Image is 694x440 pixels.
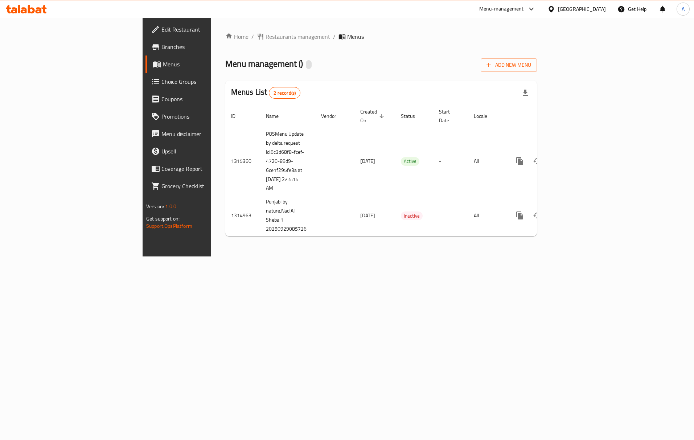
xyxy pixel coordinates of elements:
a: Grocery Checklist [145,177,258,195]
a: Choice Groups [145,73,258,90]
span: A [682,5,685,13]
nav: breadcrumb [225,32,537,41]
a: Restaurants management [257,32,330,41]
button: Change Status [529,152,546,170]
div: Export file [517,84,534,102]
table: enhanced table [225,105,587,237]
span: Grocery Checklist [161,182,252,190]
h2: Menus List [231,87,300,99]
span: Branches [161,42,252,51]
div: Menu-management [479,5,524,13]
a: Coverage Report [145,160,258,177]
button: Change Status [529,207,546,224]
span: Edit Restaurant [161,25,252,34]
button: Add New Menu [481,58,537,72]
span: Menu management ( ) [225,55,303,72]
li: / [333,32,336,41]
span: Active [401,157,419,165]
span: Start Date [439,107,459,125]
span: Status [401,112,424,120]
a: Support.OpsPlatform [146,221,192,231]
a: Menus [145,55,258,73]
a: Menu disclaimer [145,125,258,143]
span: Vendor [321,112,346,120]
span: Coverage Report [161,164,252,173]
span: Version: [146,202,164,211]
span: 1.0.0 [165,202,176,211]
a: Promotions [145,108,258,125]
span: 2 record(s) [269,90,300,96]
span: [DATE] [360,156,375,166]
a: Edit Restaurant [145,21,258,38]
span: Add New Menu [486,61,531,70]
span: Get support on: [146,214,180,223]
span: Promotions [161,112,252,121]
span: Restaurants management [266,32,330,41]
span: Menus [347,32,364,41]
span: [DATE] [360,211,375,220]
span: Menus [163,60,252,69]
th: Actions [505,105,587,127]
div: Active [401,157,419,166]
span: Menu disclaimer [161,129,252,138]
a: Upsell [145,143,258,160]
td: - [433,127,468,195]
td: All [468,195,505,236]
a: Coupons [145,90,258,108]
div: Total records count [269,87,300,99]
button: more [511,207,529,224]
td: - [433,195,468,236]
span: Coupons [161,95,252,103]
span: Locale [474,112,497,120]
td: POSMenu Update by delta request Id:6c3d68f8-fcef-4720-89d9-6ce1f295fe3a at [DATE] 2:45:15 AM [260,127,315,195]
button: more [511,152,529,170]
span: Inactive [401,212,423,220]
td: All [468,127,505,195]
div: [GEOGRAPHIC_DATA] [558,5,606,13]
td: Punjabi by nature,Nad Al Sheba 1 20250929085726 [260,195,315,236]
span: Choice Groups [161,77,252,86]
span: Created On [360,107,386,125]
span: ID [231,112,245,120]
span: Upsell [161,147,252,156]
a: Branches [145,38,258,55]
span: Name [266,112,288,120]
